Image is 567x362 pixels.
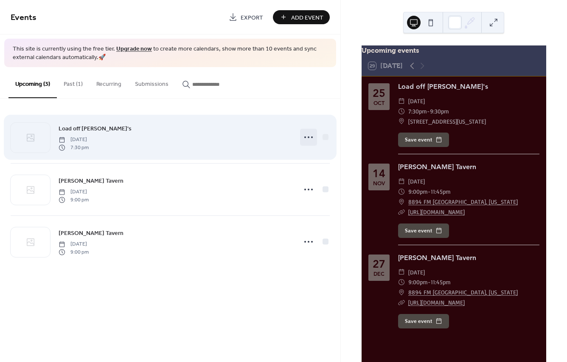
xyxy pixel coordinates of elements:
span: This site is currently using the free tier. to create more calendars, show more than 10 events an... [13,45,328,62]
a: [PERSON_NAME] Tavern [59,176,124,186]
span: [PERSON_NAME] Tavern [59,177,124,186]
div: Dec [373,271,385,277]
span: [DATE] [59,136,89,144]
button: Submissions [128,67,175,97]
span: [DATE] [408,176,425,187]
a: Upgrade now [116,43,152,55]
a: [PERSON_NAME] Tavern [398,163,476,171]
span: 11:45pm [431,277,451,287]
div: Oct [373,100,385,106]
div: Nov [373,181,385,186]
button: Past (1) [57,67,90,97]
span: - [428,277,431,287]
button: Upcoming (3) [8,67,57,98]
span: Add Event [291,13,323,22]
span: [DATE] [408,96,425,106]
div: ​ [398,277,405,287]
span: 9:00 pm [59,248,89,256]
div: ​ [398,116,405,127]
span: - [427,106,430,116]
span: - [428,187,431,197]
a: [PERSON_NAME] Tavern [398,254,476,262]
span: 7:30 pm [59,144,89,151]
a: Export [222,10,269,24]
div: ​ [398,197,405,207]
div: Load off [PERSON_NAME]'s [398,82,539,92]
span: [DATE] [59,188,89,196]
a: [URL][DOMAIN_NAME] [408,299,465,306]
div: Upcoming events [362,45,546,56]
span: 11:45pm [431,187,451,197]
div: 25 [373,88,385,99]
a: 8894 FM [GEOGRAPHIC_DATA], [US_STATE] [408,197,518,207]
a: [URL][DOMAIN_NAME] [408,208,465,215]
span: 9:00 pm [59,196,89,204]
div: 14 [373,168,385,179]
div: ​ [398,207,405,217]
span: [PERSON_NAME] Tavern [59,229,124,238]
span: 9:00pm [408,187,428,197]
div: ​ [398,176,405,187]
button: Add Event [273,10,330,24]
a: Load off [PERSON_NAME]'s [59,124,132,133]
span: Events [11,9,36,26]
div: ​ [398,96,405,106]
span: Export [241,13,263,22]
button: Save event [398,223,449,238]
div: ​ [398,287,405,297]
button: Save event [398,133,449,147]
div: ​ [398,187,405,197]
span: [DATE] [408,267,425,277]
div: ​ [398,267,405,277]
div: 27 [373,259,385,269]
span: 9:00pm [408,277,428,287]
div: ​ [398,297,405,308]
span: [STREET_ADDRESS][US_STATE] [408,116,486,127]
a: 8894 FM [GEOGRAPHIC_DATA], [US_STATE] [408,287,518,297]
button: Recurring [90,67,128,97]
span: [DATE] [59,240,89,248]
div: ​ [398,106,405,116]
button: Save event [398,314,449,328]
a: [PERSON_NAME] Tavern [59,228,124,238]
span: 7:30pm [408,106,427,116]
span: 9:30pm [430,106,449,116]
